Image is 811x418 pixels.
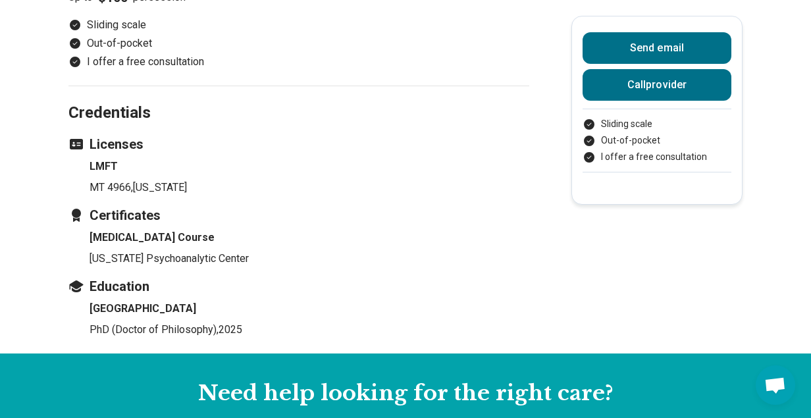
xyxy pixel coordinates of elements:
[583,117,731,164] ul: Payment options
[68,135,529,153] h3: Licenses
[583,69,731,101] button: Callprovider
[68,17,529,70] ul: Payment options
[68,36,529,51] li: Out-of-pocket
[583,117,731,131] li: Sliding scale
[68,17,529,33] li: Sliding scale
[68,206,529,224] h3: Certificates
[68,277,529,296] h3: Education
[68,54,529,70] li: I offer a free consultation
[90,159,529,174] h4: LMFT
[90,230,529,246] h4: [MEDICAL_DATA] Course
[583,134,731,147] li: Out-of-pocket
[90,301,529,317] h4: [GEOGRAPHIC_DATA]
[11,380,800,407] h2: Need help looking for the right care?
[756,365,795,405] a: Open chat
[90,180,529,196] p: MT 4966
[131,181,187,194] span: , [US_STATE]
[90,322,529,338] p: PhD (Doctor of Philosophy) , 2025
[583,32,731,64] button: Send email
[583,150,731,164] li: I offer a free consultation
[90,251,529,267] p: [US_STATE] Psychoanalytic Center
[68,70,529,124] h2: Credentials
